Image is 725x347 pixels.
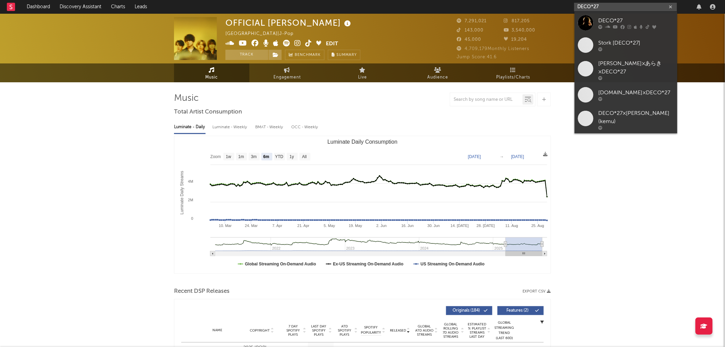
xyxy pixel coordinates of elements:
text: 24. Mar [245,224,258,228]
span: 817,205 [504,19,530,23]
a: Engagement [249,63,325,82]
span: Released [390,328,406,333]
input: Search for artists [574,3,677,11]
a: Stork [DECO*27] [575,34,677,56]
text: 19. May [349,224,362,228]
text: 1y [290,155,294,159]
div: Stork [DECO*27] [599,39,674,47]
button: Edit [326,40,338,48]
div: Name [195,328,240,333]
div: [DOMAIN_NAME]×DECO*27 [599,88,674,97]
text: 7. Apr [272,224,282,228]
span: Audience [428,73,448,82]
text: 11. Aug [505,224,518,228]
text: Luminate Daily Consumption [328,139,398,145]
text: 4M [188,179,193,183]
text: 0 [191,216,193,220]
text: [DATE] [468,154,481,159]
text: 2M [188,198,193,202]
text: 30. Jun [428,224,440,228]
a: Benchmark [285,50,324,60]
a: [DOMAIN_NAME]×DECO*27 [575,84,677,106]
text: 2. Jun [377,224,387,228]
text: 1w [226,155,231,159]
text: [DATE] [511,154,524,159]
text: 1m [238,155,244,159]
text: 16. Jun [402,224,414,228]
span: Originals ( 184 ) [451,309,482,313]
input: Search by song name or URL [450,97,523,103]
div: Global Streaming Trend (Last 60D) [494,320,515,341]
a: Music [174,63,249,82]
text: YTD [275,155,283,159]
button: Summary [328,50,360,60]
span: Spotify Popularity [361,325,381,335]
span: Music [206,73,218,82]
button: Export CSV [523,289,551,294]
text: 21. Apr [297,224,309,228]
a: DECO*27 [575,12,677,34]
a: Playlists/Charts [476,63,551,82]
span: Total Artist Consumption [174,108,242,116]
span: Global ATD Audio Streams [415,324,434,337]
span: 19,204 [504,37,527,42]
text: Global Streaming On-Demand Audio [245,262,316,266]
button: Features(2) [497,306,544,315]
span: 143,000 [457,28,483,33]
a: DECO*27×[PERSON_NAME](kemu) [575,106,677,133]
button: Track [225,50,268,60]
div: OCC - Weekly [291,121,319,133]
text: Ex-US Streaming On-Demand Audio [333,262,404,266]
span: Last Day Spotify Plays [310,324,328,337]
text: 14. [DATE] [451,224,469,228]
span: Engagement [273,73,301,82]
text: 28. [DATE] [477,224,495,228]
span: Global Rolling 7D Audio Streams [441,322,460,339]
span: Benchmark [295,51,321,59]
text: All [302,155,307,159]
div: Luminate - Weekly [212,121,248,133]
text: Luminate Daily Streams [180,171,184,214]
span: ATD Spotify Plays [335,324,354,337]
text: 6m [263,155,269,159]
div: [PERSON_NAME]×あらき×DECO*27 [599,60,674,76]
span: 3,540,000 [504,28,536,33]
text: Zoom [210,155,221,159]
text: → [500,154,504,159]
div: DECO*27 [599,16,674,25]
div: Luminate - Daily [174,121,206,133]
span: Estimated % Playlist Streams Last Day [468,322,487,339]
svg: Luminate Daily Consumption [174,136,551,273]
a: [PERSON_NAME]×あらき×DECO*27 [575,56,677,84]
a: Live [325,63,400,82]
span: Copyright [250,328,270,333]
text: 5. May [324,224,335,228]
div: BMAT - Weekly [255,121,284,133]
span: Recent DSP Releases [174,287,230,296]
span: Playlists/Charts [496,73,530,82]
div: [GEOGRAPHIC_DATA] | J-Pop [225,30,302,38]
span: Jump Score: 41.6 [457,55,497,59]
a: Audience [400,63,476,82]
span: 7 Day Spotify Plays [284,324,302,337]
div: DECO*27×[PERSON_NAME](kemu) [599,109,674,126]
span: Features ( 2 ) [502,309,533,313]
span: 45,000 [457,37,481,42]
span: Summary [336,53,357,57]
text: 3m [251,155,257,159]
text: US Streaming On-Demand Audio [421,262,485,266]
span: 4,709,179 Monthly Listeners [457,47,529,51]
text: 10. Mar [219,224,232,228]
text: 25. Aug [531,224,544,228]
span: Live [358,73,367,82]
span: 7,291,021 [457,19,487,23]
div: OFFICIAL [PERSON_NAME] [225,17,353,28]
button: Originals(184) [446,306,492,315]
